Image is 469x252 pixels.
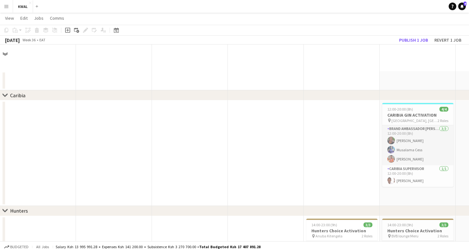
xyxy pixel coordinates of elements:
span: Jobs [34,15,44,21]
span: 14:00-23:00 (9h) [311,222,337,227]
span: View [5,15,14,21]
h3: Hunters Choice Activation [306,228,377,234]
div: [DATE] [5,37,20,43]
h3: CARIBIA GIN ACTIVATION [382,112,453,118]
a: Jobs [31,14,46,22]
div: Salary Ksh 13 995 991.28 + Expenses Ksh 141 200.00 + Subsistence Ksh 3 270 700.00 = [56,244,261,249]
span: 2 Roles [438,118,448,123]
span: 14:00-23:00 (9h) [387,222,413,227]
span: 4 [464,2,466,6]
span: 3/3 [364,222,372,227]
a: 4 [458,3,466,10]
span: Comms [50,15,64,21]
button: Budgeted [3,243,30,250]
button: Revert 1 job [432,36,464,44]
span: Edit [20,15,28,21]
app-card-role: Brand Ambassador [PERSON_NAME]3/312:00-20:00 (8h)[PERSON_NAME]Musalama Cess[PERSON_NAME] [382,125,453,165]
a: View [3,14,17,22]
div: EAT [39,37,45,42]
button: KWAL [13,0,33,13]
span: [GEOGRAPHIC_DATA], [GEOGRAPHIC_DATA] [391,118,438,123]
a: Edit [18,14,30,22]
app-card-role: CARIBIA SUPERVISOR1/112:00-20:00 (8h)[PERSON_NAME] [382,165,453,187]
div: Caribia [10,92,25,99]
span: 2 Roles [438,234,448,238]
span: Anuba Kitengela [316,234,343,238]
span: 4/4 [439,107,448,112]
span: 2 Roles [362,234,372,238]
span: BVB lounge Meru [391,234,418,238]
div: Hunters [10,208,28,214]
button: Publish 1 job [397,36,431,44]
span: Week 36 [21,37,37,42]
span: 3/3 [439,222,448,227]
span: Budgeted [10,245,29,249]
h3: Hunters Choice Activation [382,228,453,234]
a: Comms [47,14,67,22]
span: All jobs [35,244,50,249]
span: Total Budgeted Ksh 17 407 891.28 [199,244,261,249]
app-job-card: 12:00-20:00 (8h)4/4CARIBIA GIN ACTIVATION [GEOGRAPHIC_DATA], [GEOGRAPHIC_DATA]2 RolesBrand Ambass... [382,103,453,187]
span: 12:00-20:00 (8h) [387,107,413,112]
